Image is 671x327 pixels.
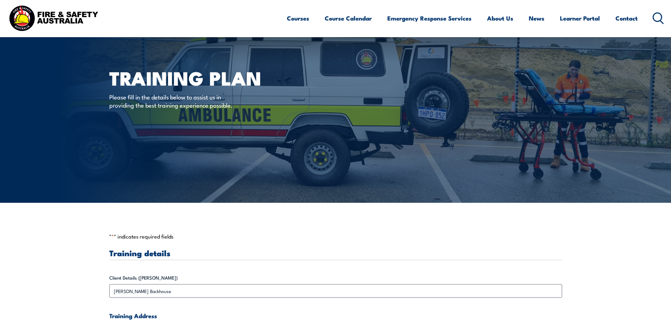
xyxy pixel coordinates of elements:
[560,9,600,28] a: Learner Portal
[109,233,562,240] p: " " indicates required fields
[529,9,544,28] a: News
[287,9,309,28] a: Courses
[615,9,638,28] a: Contact
[387,9,472,28] a: Emergency Response Services
[109,69,284,86] h1: Training plan
[325,9,372,28] a: Course Calendar
[109,274,562,281] label: Client Details ([PERSON_NAME])
[487,9,513,28] a: About Us
[109,249,562,257] h3: Training details
[109,312,562,320] h4: Training Address
[109,93,238,109] p: Please fill in the details below to assist us in providing the best training experience possible.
